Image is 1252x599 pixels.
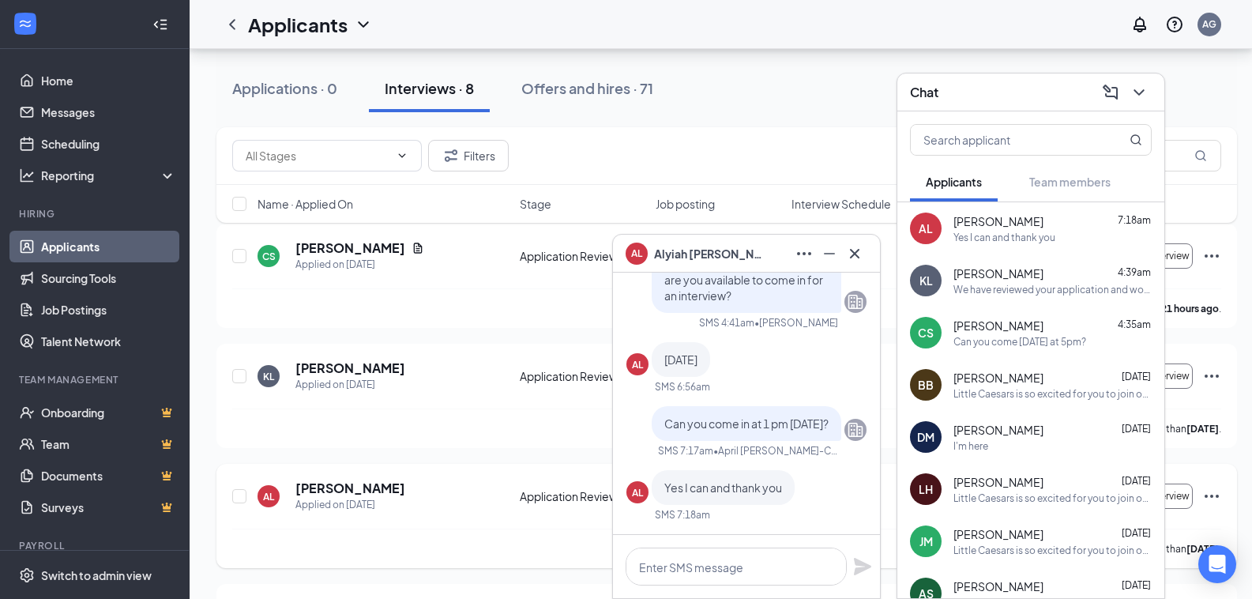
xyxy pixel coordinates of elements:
[919,273,933,288] div: KL
[917,429,934,445] div: DM
[817,241,842,266] button: Minimize
[846,292,865,311] svg: Company
[521,78,653,98] div: Offers and hires · 71
[1122,475,1151,487] span: [DATE]
[842,241,867,266] button: Cross
[664,352,697,367] span: [DATE]
[926,175,982,189] span: Applicants
[919,533,933,549] div: JM
[1130,15,1149,34] svg: Notifications
[263,370,274,383] div: KL
[1202,367,1221,386] svg: Ellipses
[853,557,872,576] svg: Plane
[795,244,814,263] svg: Ellipses
[1118,318,1151,330] span: 4:35am
[655,380,710,394] div: SMS 6:56am
[1202,17,1216,31] div: AG
[1165,15,1184,34] svg: QuestionInfo
[41,492,176,523] a: SurveysCrown
[442,146,461,165] svg: Filter
[1098,80,1123,105] button: ComposeMessage
[953,474,1043,490] span: [PERSON_NAME]
[41,96,176,128] a: Messages
[520,368,646,384] div: Application Review
[19,207,173,220] div: Hiring
[1198,545,1236,583] div: Open Intercom Messenger
[1126,80,1152,105] button: ChevronDown
[1130,83,1149,102] svg: ChevronDown
[953,526,1043,542] span: [PERSON_NAME]
[953,492,1152,505] div: Little Caesars is so excited for you to join our team! Do you know anyone else who might be inter...
[1122,371,1151,382] span: [DATE]
[263,490,274,503] div: AL
[246,147,389,164] input: All Stages
[19,539,173,552] div: Payroll
[1202,487,1221,506] svg: Ellipses
[412,242,424,254] svg: Document
[385,78,474,98] div: Interviews · 8
[910,84,938,101] h3: Chat
[918,377,934,393] div: BB
[1118,214,1151,226] span: 7:18am
[820,244,839,263] svg: Minimize
[1122,527,1151,539] span: [DATE]
[19,567,35,583] svg: Settings
[396,149,408,162] svg: ChevronDown
[632,486,643,499] div: AL
[295,377,405,393] div: Applied on [DATE]
[354,15,373,34] svg: ChevronDown
[41,168,177,183] div: Reporting
[152,17,168,32] svg: Collapse
[1122,579,1151,591] span: [DATE]
[953,283,1152,296] div: We have reviewed your application and would like to speak with you further. When are you availabl...
[223,15,242,34] a: ChevronLeft
[41,460,176,492] a: DocumentsCrown
[919,481,933,497] div: LH
[953,213,1043,229] span: [PERSON_NAME]
[1186,543,1219,555] b: [DATE]
[295,239,405,257] h5: [PERSON_NAME]
[295,257,424,273] div: Applied on [DATE]
[953,370,1043,386] span: [PERSON_NAME]
[791,196,891,212] span: Interview Schedule
[953,231,1055,244] div: Yes I can and thank you
[1186,423,1219,435] b: [DATE]
[41,326,176,357] a: Talent Network
[520,196,551,212] span: Stage
[1122,423,1151,435] span: [DATE]
[1130,134,1142,146] svg: MagnifyingGlass
[953,578,1043,594] span: [PERSON_NAME]
[41,65,176,96] a: Home
[19,373,173,386] div: Team Management
[632,358,643,371] div: AL
[918,325,934,341] div: CS
[41,428,176,460] a: TeamCrown
[41,262,176,294] a: Sourcing Tools
[1118,266,1151,278] span: 4:39am
[295,497,405,513] div: Applied on [DATE]
[41,567,152,583] div: Switch to admin view
[248,11,348,38] h1: Applicants
[1161,303,1219,315] b: 21 hours ago
[1194,149,1207,162] svg: MagnifyingGlass
[258,196,353,212] span: Name · Applied On
[845,244,864,263] svg: Cross
[713,444,838,458] span: • April [PERSON_NAME]-Cullman
[655,508,710,522] div: SMS 7:18am
[664,480,782,495] span: Yes I can and thank you
[791,241,817,266] button: Ellipses
[41,128,176,160] a: Scheduling
[262,250,276,263] div: CS
[656,196,715,212] span: Job posting
[953,266,1043,281] span: [PERSON_NAME]
[41,294,176,326] a: Job Postings
[41,397,176,428] a: OnboardingCrown
[953,422,1043,438] span: [PERSON_NAME]
[428,140,509,171] button: Filter Filters
[17,16,33,32] svg: WorkstreamLogo
[19,168,35,183] svg: Analysis
[295,360,405,377] h5: [PERSON_NAME]
[654,245,765,262] span: Alyiah [PERSON_NAME]
[1029,175,1111,189] span: Team members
